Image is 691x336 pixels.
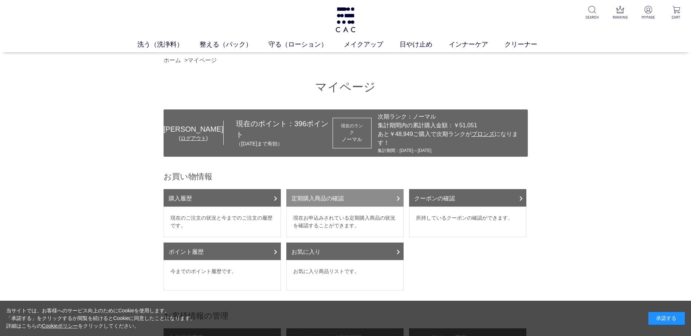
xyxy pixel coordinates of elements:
span: 396 [294,120,306,128]
dt: 現在のランク [339,123,365,136]
div: ( ) [164,135,223,142]
a: クーポンの確認 [409,189,526,207]
div: 現在のポイント： ポイント [224,118,333,148]
div: あと￥48,949ご購入で次期ランクが になります！ [378,130,524,147]
a: SEARCH [583,6,601,20]
a: ログアウト [181,135,206,141]
a: Cookieポリシー [42,323,78,329]
a: MYPAGE [639,6,657,20]
a: メイクアップ [344,40,400,49]
a: マイページ [188,57,217,63]
p: （[DATE]まで有効） [236,140,333,148]
a: ホーム [164,57,181,63]
a: 洗う（洗浄料） [137,40,200,49]
dd: 今までのポイント履歴です。 [164,260,281,291]
a: 日やけ止め [400,40,449,49]
a: お気に入り [286,243,404,260]
p: CART [667,15,685,20]
h1: マイページ [164,79,528,95]
img: logo [334,7,357,32]
p: SEARCH [583,15,601,20]
p: RANKING [611,15,629,20]
dd: お気に入り商品リストです。 [286,260,404,291]
dd: 現在のご注文の状況と今までのご注文の履歴です。 [164,207,281,237]
div: 集計期間：[DATE]～[DATE] [378,147,524,154]
a: 整える（パック） [200,40,268,49]
div: 集計期間内の累計購入金額：￥51,051 [378,121,524,130]
p: MYPAGE [639,15,657,20]
div: ノーマル [339,136,365,143]
div: 次期ランク：ノーマル [378,112,524,121]
a: RANKING [611,6,629,20]
a: クリーナー [504,40,554,49]
a: 購入履歴 [164,189,281,207]
div: [PERSON_NAME] [164,124,223,135]
dd: 現在お申込みされている定期購入商品の状況を確認することができます。 [286,207,404,237]
dd: 所持しているクーポンの確認ができます。 [409,207,526,237]
a: ポイント履歴 [164,243,281,260]
a: インナーケア [449,40,504,49]
a: 定期購入商品の確認 [286,189,404,207]
li: > [184,56,219,65]
a: 守る（ローション） [268,40,344,49]
a: CART [667,6,685,20]
div: 当サイトでは、お客様へのサービス向上のためにCookieを使用します。 「承諾する」をクリックするか閲覧を続けるとCookieに同意したことになります。 詳細はこちらの をクリックしてください。 [6,307,196,330]
div: 承諾する [648,312,685,325]
h2: お買い物情報 [164,171,528,182]
span: ブロンズ [471,131,495,137]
